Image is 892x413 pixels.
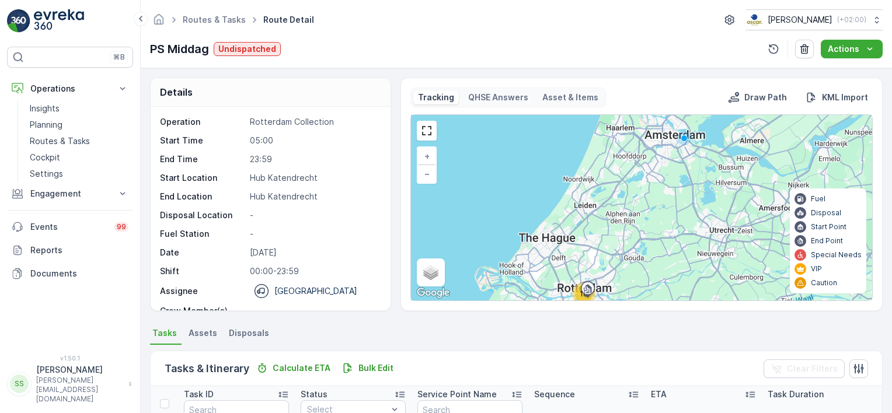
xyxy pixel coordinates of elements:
img: logo [7,9,30,33]
p: Disposal [811,208,841,218]
p: ( +02:00 ) [837,15,866,24]
p: Routes & Tasks [30,135,90,147]
img: Google [414,285,452,300]
p: Service Point Name [417,388,497,400]
p: Task Duration [768,388,824,400]
button: Clear Filters [764,359,845,378]
p: Clear Filters [787,363,838,374]
a: Planning [25,117,133,133]
p: Date [160,247,245,258]
div: 18 [572,282,595,306]
a: Insights [25,100,133,117]
p: VIP [811,264,822,274]
p: - [250,209,378,221]
p: Start Time [160,135,245,146]
a: Homepage [152,17,165,27]
p: Planning [30,119,62,131]
a: Zoom Out [418,165,435,183]
p: 05:00 [250,135,378,146]
p: [PERSON_NAME][EMAIL_ADDRESS][DOMAIN_NAME] [36,376,123,404]
a: Open this area in Google Maps (opens a new window) [414,285,452,300]
button: Actions [821,40,883,58]
a: Routes & Tasks [183,15,246,24]
p: Documents [30,268,128,279]
p: - [250,228,378,240]
p: Tasks & Itinerary [165,360,249,377]
span: − [424,169,430,178]
p: End Location [160,191,245,202]
p: Disposal Location [160,209,245,221]
a: Cockpit [25,149,133,166]
p: Cockpit [30,152,60,163]
p: Shift [160,265,245,277]
p: 00:00-23:59 [250,265,378,277]
div: SS [10,374,29,393]
p: - [250,305,378,317]
span: Tasks [152,327,177,339]
p: Events [30,221,107,233]
button: [PERSON_NAME](+02:00) [746,9,883,30]
p: Start Point [811,222,846,232]
p: Details [160,85,193,99]
p: Reports [30,244,128,256]
p: Fuel [811,194,825,204]
img: logo_light-DOdMpM7g.png [34,9,84,33]
p: Caution [811,278,837,288]
a: Settings [25,166,133,182]
span: Assets [189,327,217,339]
p: Hub Katendrecht [250,191,378,202]
p: End Time [160,153,245,165]
p: 23:59 [250,153,378,165]
p: Draw Path [744,92,787,103]
p: Bulk Edit [358,362,393,374]
span: v 1.50.1 [7,355,133,362]
button: Engagement [7,182,133,205]
p: Tracking [418,92,454,103]
p: [PERSON_NAME] [768,14,832,26]
img: basis-logo_rgb2x.png [746,13,763,26]
span: Route Detail [261,14,316,26]
a: Documents [7,262,133,285]
p: Start Location [160,172,245,184]
p: Assignee [160,285,198,297]
button: Undispatched [214,42,281,56]
button: Draw Path [723,90,792,104]
button: KML Import [801,90,873,104]
p: Hub Katendrecht [250,172,378,184]
p: Asset & Items [542,92,598,103]
p: ETA [651,388,667,400]
p: [GEOGRAPHIC_DATA] [274,285,357,297]
p: QHSE Answers [468,92,528,103]
p: Crew Member(s) [160,305,245,317]
a: View Fullscreen [418,122,435,139]
p: Calculate ETA [273,362,330,374]
p: Rotterdam Collection [250,116,378,128]
button: Operations [7,77,133,100]
p: PS Middag [150,40,209,58]
p: KML Import [822,92,868,103]
p: Task ID [184,388,214,400]
p: [DATE] [250,247,378,258]
p: End Point [811,236,843,246]
a: Reports [7,239,133,262]
p: Actions [828,43,859,55]
a: Routes & Tasks [25,133,133,149]
button: Bulk Edit [337,361,398,375]
a: Zoom In [418,148,435,165]
div: 0 [411,115,872,300]
button: SS[PERSON_NAME][PERSON_NAME][EMAIL_ADDRESS][DOMAIN_NAME] [7,364,133,404]
span: Disposals [229,327,269,339]
p: Sequence [534,388,575,400]
p: Undispatched [218,43,276,55]
p: Operations [30,83,110,94]
a: Layers [418,260,444,285]
p: Status [301,388,327,400]
button: Calculate ETA [252,361,335,375]
p: Fuel Station [160,228,245,240]
p: Operation [160,116,245,128]
p: Special Needs [811,250,862,260]
a: Events99 [7,215,133,239]
p: Insights [30,103,60,114]
span: + [424,151,430,161]
p: Settings [30,168,63,180]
